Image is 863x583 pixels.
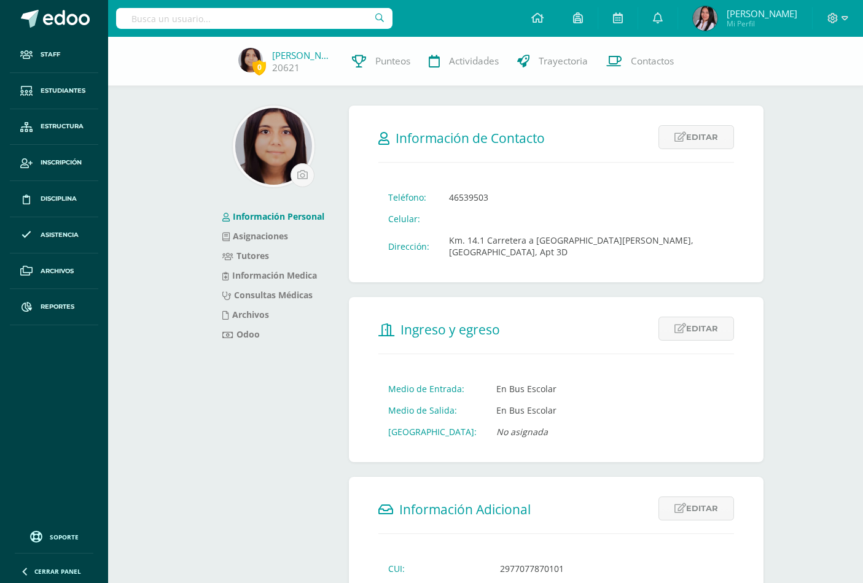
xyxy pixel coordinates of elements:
i: No asignada [496,426,548,438]
a: Estudiantes [10,73,98,109]
a: Disciplina [10,181,98,217]
a: Estructura [10,109,98,145]
a: Tutores [222,250,269,261]
span: 0 [252,60,266,75]
a: Editar [658,496,734,520]
td: 46539503 [439,187,734,208]
span: Información de Contacto [396,129,545,147]
a: Editar [658,317,734,341]
td: 2977077870101 [490,558,654,579]
img: 1c4a8e29229ca7cba10d259c3507f649.png [693,6,717,31]
span: Ingreso y egreso [400,321,500,338]
td: Dirección: [378,230,439,263]
span: Staff [41,50,60,60]
td: En Bus Escolar [486,400,566,421]
td: Medio de Salida: [378,400,486,421]
span: Archivos [41,266,74,276]
span: Cerrar panel [34,567,81,576]
td: CUI: [378,558,490,579]
a: Archivos [222,309,269,320]
td: Km. 14.1 Carretera a [GEOGRAPHIC_DATA][PERSON_NAME], [GEOGRAPHIC_DATA], Apt 3D [439,230,734,263]
a: Soporte [15,528,93,544]
a: Información Personal [222,210,324,222]
a: Información Medica [222,269,317,281]
input: Busca un usuario... [116,8,392,29]
a: Trayectoria [508,37,597,86]
span: Información Adicional [399,501,531,518]
a: [PERSON_NAME] [272,49,334,61]
span: Contactos [631,55,674,68]
span: Disciplina [41,194,77,204]
span: Estudiantes [41,86,85,96]
span: Trayectoria [539,55,588,68]
span: Mi Perfil [727,18,797,29]
a: Odoo [222,328,260,340]
span: Punteos [375,55,410,68]
td: Teléfono: [378,187,439,208]
span: Soporte [50,533,79,541]
span: Asistencia [41,230,79,240]
span: Actividades [449,55,499,68]
a: Staff [10,37,98,73]
td: En Bus Escolar [486,378,566,400]
a: Consultas Médicas [222,289,313,301]
td: Medio de Entrada: [378,378,486,400]
td: [GEOGRAPHIC_DATA]: [378,421,486,442]
a: Contactos [597,37,683,86]
a: Asignaciones [222,230,288,242]
a: Asistencia [10,217,98,253]
a: Editar [658,125,734,149]
span: Inscripción [41,158,82,168]
span: Reportes [41,302,74,312]
img: 8a475344dd9c41d61981be5d0030abd5.png [235,108,312,185]
a: Reportes [10,289,98,325]
a: 20621 [272,61,300,74]
a: Actividades [420,37,508,86]
a: Inscripción [10,145,98,181]
a: Punteos [343,37,420,86]
a: Archivos [10,253,98,290]
span: Estructura [41,122,84,131]
span: [PERSON_NAME] [727,7,797,20]
td: Celular: [378,208,439,230]
img: ae913efbf1454e2e2fe0fc6a8a590502.png [238,48,263,72]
